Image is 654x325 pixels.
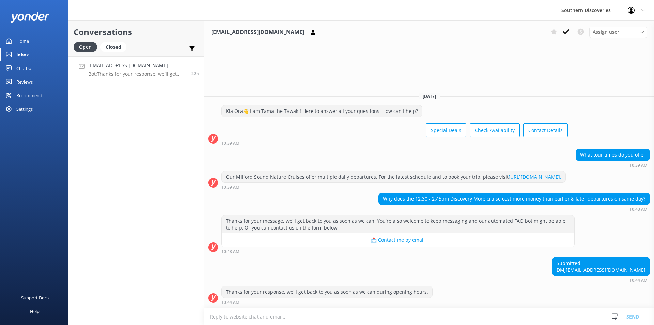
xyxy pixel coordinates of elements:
div: Home [16,34,29,48]
strong: 10:39 AM [221,141,239,145]
strong: 10:43 AM [221,250,239,254]
div: Sep 19 2025 10:39am (UTC +12:00) Pacific/Auckland [221,141,568,145]
strong: 10:39 AM [629,163,648,167]
div: Closed [100,42,126,52]
div: Sep 19 2025 10:39am (UTC +12:00) Pacific/Auckland [221,184,566,189]
div: Sep 19 2025 10:43am (UTC +12:00) Pacific/Auckland [221,249,575,254]
span: Assign user [593,28,619,36]
div: Thanks for your message, we'll get back to you as soon as we can. You're also welcome to keep mes... [222,215,574,233]
div: Sep 19 2025 10:44am (UTC +12:00) Pacific/Auckland [552,278,650,282]
h3: [EMAIL_ADDRESS][DOMAIN_NAME] [211,28,304,37]
div: Kia Ora👋 I am Tama the Tawaki! Here to answer all your questions. How can I help? [222,105,422,117]
strong: 10:44 AM [221,300,239,305]
span: [DATE] [419,93,440,99]
a: Open [74,43,100,50]
span: Sep 19 2025 10:44am (UTC +12:00) Pacific/Auckland [191,71,199,76]
div: Sep 19 2025 10:43am (UTC +12:00) Pacific/Auckland [378,207,650,211]
div: Why does the 12:30 - 2:45pm Discovery More cruise cost more money than earlier & later departures... [379,193,650,205]
div: Support Docs [21,291,49,305]
h2: Conversations [74,26,199,39]
img: yonder-white-logo.png [10,12,49,23]
div: Recommend [16,89,42,102]
div: Reviews [16,75,33,89]
a: [EMAIL_ADDRESS][DOMAIN_NAME]Bot:Thanks for your response, we'll get back to you as soon as we can... [68,56,204,82]
div: Our Milford Sound Nature Cruises offer multiple daily departures. For the latest schedule and to ... [222,171,565,183]
div: Submitted: DMJ [552,257,650,276]
strong: 10:44 AM [629,278,648,282]
div: Chatbot [16,61,33,75]
div: Help [30,305,40,318]
div: Assign User [589,27,647,38]
button: Contact Details [523,123,568,137]
h4: [EMAIL_ADDRESS][DOMAIN_NAME] [88,62,186,69]
div: Thanks for your response, we'll get back to you as soon as we can during opening hours. [222,286,432,298]
button: Special Deals [426,123,466,137]
a: Closed [100,43,130,50]
div: Settings [16,102,33,116]
button: Check Availability [470,123,520,137]
a: [URL][DOMAIN_NAME]. [509,174,561,180]
div: Sep 19 2025 10:39am (UTC +12:00) Pacific/Auckland [576,163,650,167]
div: Open [74,42,97,52]
p: Bot: Thanks for your response, we'll get back to you as soon as we can during opening hours. [88,71,186,77]
div: What tour times do you offer [576,149,650,161]
button: 📩 Contact me by email [222,233,574,247]
a: [EMAIL_ADDRESS][DOMAIN_NAME] [566,267,645,273]
strong: 10:43 AM [629,207,648,211]
div: Sep 19 2025 10:44am (UTC +12:00) Pacific/Auckland [221,300,433,305]
div: Inbox [16,48,29,61]
strong: 10:39 AM [221,185,239,189]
